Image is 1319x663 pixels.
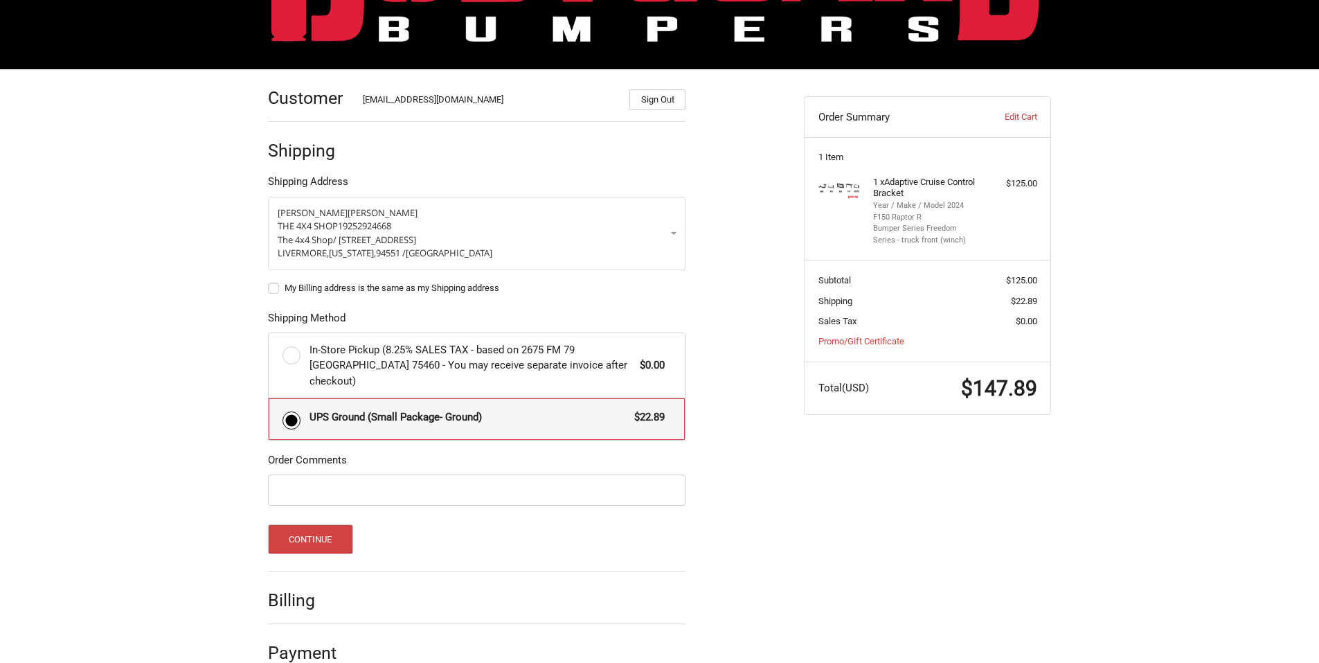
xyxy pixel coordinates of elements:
[268,524,353,554] button: Continue
[873,223,979,246] li: Bumper Series Freedom Series - truck front (winch)
[348,206,418,219] span: [PERSON_NAME]
[278,233,333,246] span: The 4x4 Shop
[818,110,969,124] h3: Order Summary
[278,206,348,219] span: [PERSON_NAME]
[968,110,1037,124] a: Edit Cart
[1011,296,1037,306] span: $22.89
[1250,596,1319,663] iframe: Chat Widget
[818,336,904,346] a: Promo/Gift Certificate
[268,283,685,294] label: My Billing address is the same as my Shipping address
[627,409,665,425] span: $22.89
[1006,275,1037,285] span: $125.00
[363,93,616,110] div: [EMAIL_ADDRESS][DOMAIN_NAME]
[406,247,492,259] span: [GEOGRAPHIC_DATA]
[268,87,349,109] h2: Customer
[818,296,852,306] span: Shipping
[309,409,628,425] span: UPS Ground (Small Package- Ground)
[268,452,347,475] legend: Order Comments
[329,247,376,259] span: [US_STATE],
[818,275,851,285] span: Subtotal
[333,233,416,246] span: / [STREET_ADDRESS]
[818,382,869,394] span: Total (USD)
[268,310,346,333] legend: Shipping Method
[268,174,348,196] legend: Shipping Address
[338,220,391,232] span: 19252924668
[376,247,406,259] span: 94551 /
[873,177,979,200] h4: 1 x Adaptive Cruise Control Bracket
[268,197,685,270] a: Enter or select a different address
[873,200,979,223] li: Year / Make / Model 2024 F150 Raptor R
[268,140,349,161] h2: Shipping
[309,342,634,389] span: In-Store Pickup (8.25% SALES TAX - based on 2675 FM 79 [GEOGRAPHIC_DATA] 75460 - You may receive ...
[982,177,1037,191] div: $125.00
[629,89,685,110] button: Sign Out
[633,357,665,373] span: $0.00
[961,376,1037,400] span: $147.89
[268,590,349,611] h2: Billing
[818,316,856,326] span: Sales Tax
[278,220,338,232] span: THE 4X4 SHOP
[278,247,329,259] span: LIVERMORE,
[1016,316,1037,326] span: $0.00
[818,152,1037,163] h3: 1 Item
